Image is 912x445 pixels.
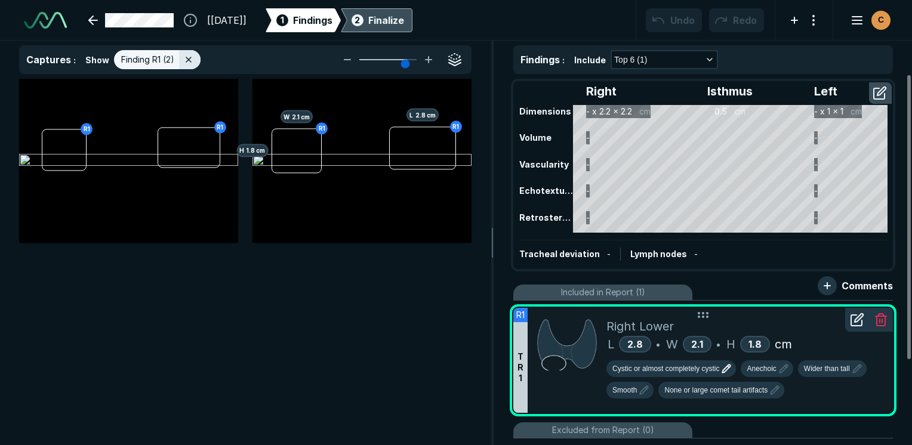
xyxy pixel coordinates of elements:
span: Findings [520,54,560,66]
span: H [726,335,735,353]
span: cm [775,335,792,353]
span: 2 [355,14,360,26]
span: Lymph nodes [630,249,687,259]
span: Tracheal deviation [519,249,600,259]
span: [[DATE]] [207,13,247,27]
span: H 1.8 cm [236,144,268,157]
button: Undo [646,8,702,32]
span: 2.1 [691,338,703,350]
button: avatar-name [843,8,893,32]
span: Show [85,54,109,66]
span: L [608,335,614,353]
span: - [607,249,611,259]
a: See-Mode Logo [19,7,72,33]
span: R1 [516,308,525,322]
img: See-Mode Logo [24,12,67,29]
span: Smooth [612,385,637,395]
span: Comments [842,279,893,293]
div: 2Finalize [341,8,412,32]
span: W [666,335,678,353]
span: 2.8 [627,338,643,350]
div: avatar-name [871,11,891,30]
button: Redo [709,8,764,32]
span: • [716,337,720,351]
span: Captures [26,54,71,66]
div: Finalize [368,13,404,27]
span: • [656,337,660,351]
span: Excluded from Report (0) [552,424,654,437]
span: Findings [293,13,332,27]
span: C [878,14,884,26]
span: 1.8 [748,338,762,350]
span: : [562,55,565,65]
span: Top 6 (1) [614,53,647,66]
span: Include [574,54,606,66]
span: Cystic or almost completely cystic [612,363,719,374]
img: ++p8gQAAAAZJREFUAwDmGVe4ZsEdWAAAAABJRU5ErkJggg== [537,317,597,370]
span: Wider than tall [804,363,850,374]
li: R1TR1Right LowerL2.8•W2.1•H1.8cm [513,308,893,413]
span: - [694,249,698,259]
span: W 2.1 cm [281,110,313,123]
span: Finding R1 (2) [121,53,174,66]
span: L 2.8 cm [406,108,439,121]
span: T R 1 [517,351,523,384]
span: None or large comet tail artifacts [664,385,768,395]
div: 1Findings [266,8,341,32]
span: Included in Report (1) [561,286,645,299]
span: : [73,55,76,65]
span: 1 [281,14,284,26]
span: Anechoic [747,363,776,374]
span: Right Lower [606,317,674,335]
